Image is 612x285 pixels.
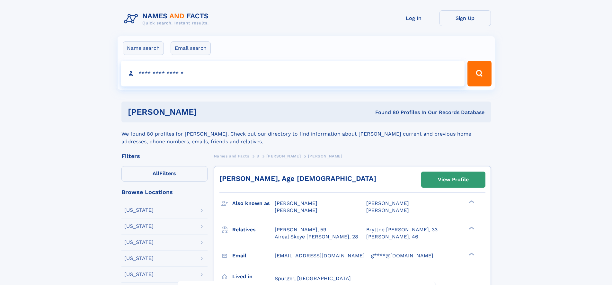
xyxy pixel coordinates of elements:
[232,250,275,261] h3: Email
[121,61,465,86] input: search input
[366,207,409,213] span: [PERSON_NAME]
[439,10,491,26] a: Sign Up
[219,174,376,183] a: [PERSON_NAME], Age [DEMOGRAPHIC_DATA]
[286,109,484,116] div: Found 80 Profiles In Our Records Database
[467,252,475,256] div: ❯
[366,233,418,240] a: [PERSON_NAME], 46
[124,208,154,213] div: [US_STATE]
[128,108,286,116] h1: [PERSON_NAME]
[275,253,365,259] span: [EMAIL_ADDRESS][DOMAIN_NAME]
[366,200,409,206] span: [PERSON_NAME]
[232,271,275,282] h3: Lived in
[124,256,154,261] div: [US_STATE]
[388,10,439,26] a: Log In
[467,61,491,86] button: Search Button
[421,172,485,187] a: View Profile
[275,200,317,206] span: [PERSON_NAME]
[121,10,214,28] img: Logo Names and Facts
[275,233,358,240] a: Aireal Skeye [PERSON_NAME], 28
[438,172,469,187] div: View Profile
[214,152,249,160] a: Names and Facts
[467,226,475,230] div: ❯
[256,154,259,158] span: B
[124,224,154,229] div: [US_STATE]
[275,207,317,213] span: [PERSON_NAME]
[275,275,351,281] span: Spurger, [GEOGRAPHIC_DATA]
[121,122,491,146] div: We found 80 profiles for [PERSON_NAME]. Check out our directory to find information about [PERSON...
[121,153,208,159] div: Filters
[232,224,275,235] h3: Relatives
[366,226,438,233] a: Bryttne [PERSON_NAME], 33
[124,272,154,277] div: [US_STATE]
[256,152,259,160] a: B
[121,189,208,195] div: Browse Locations
[153,170,159,176] span: All
[467,200,475,204] div: ❯
[121,166,208,182] label: Filters
[275,226,326,233] a: [PERSON_NAME], 59
[123,41,164,55] label: Name search
[124,240,154,245] div: [US_STATE]
[171,41,211,55] label: Email search
[266,154,301,158] span: [PERSON_NAME]
[266,152,301,160] a: [PERSON_NAME]
[308,154,342,158] span: [PERSON_NAME]
[232,198,275,209] h3: Also known as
